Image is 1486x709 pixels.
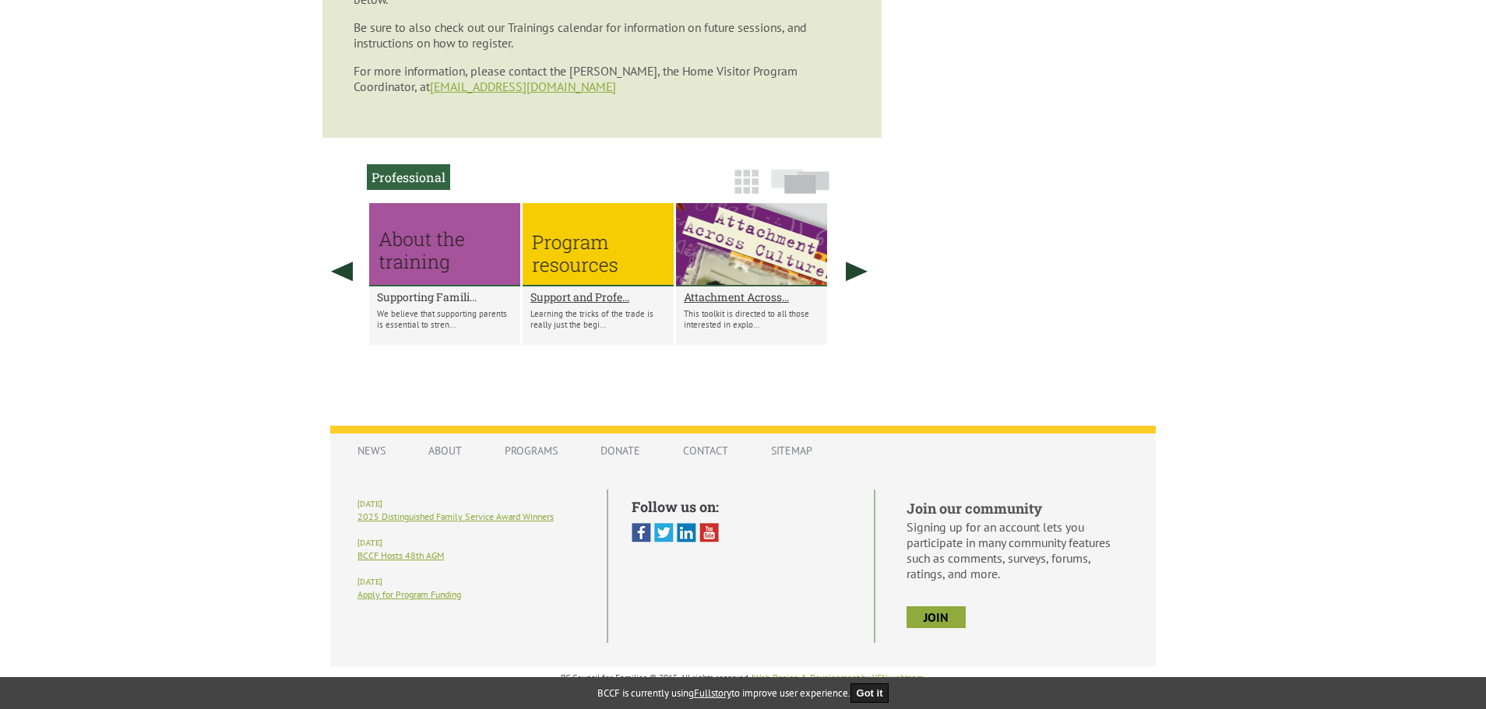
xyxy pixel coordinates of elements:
[684,308,819,330] p: This toolkit is directed to all those interested in explo...
[850,683,889,703] button: Got it
[754,672,924,683] a: Web Design & Development by VCN webteam
[357,588,461,600] a: Apply for Program Funding
[907,606,966,628] a: join
[377,308,512,330] p: We believe that supporting parents is essential to stren...
[734,170,759,194] img: grid-icon.png
[357,577,583,587] h6: [DATE]
[676,203,827,345] li: Attachment Across Cultures Toolkit
[523,203,674,345] li: Support and Professional Development
[530,308,666,330] p: Learning the tricks of the trade is really just the begi...
[357,538,583,548] h6: [DATE]
[330,672,1156,683] p: BC Council for Families © 2015, All rights reserved. | .
[377,290,512,304] a: Supporting Famili...
[369,203,520,345] li: Supporting Families to Cope with Challenges
[632,497,850,516] h5: Follow us on:
[530,290,666,304] a: Support and Profe...
[632,523,651,542] img: Facebook
[694,686,731,700] a: Fullstory
[413,436,477,465] a: About
[730,177,763,202] a: Grid View
[766,177,834,202] a: Slide View
[354,63,850,94] p: For more information, please contact the [PERSON_NAME], the Home Visitor Program Coordinator, at
[342,436,401,465] a: News
[430,79,616,94] a: [EMAIL_ADDRESS][DOMAIN_NAME]
[771,169,829,194] img: slide-icon.png
[367,164,450,190] h2: Professional
[357,511,554,522] a: 2025 Distinguished Family Service Award Winners
[585,436,656,465] a: Donate
[667,436,744,465] a: Contact
[354,19,850,51] p: Be sure to also check out our Trainings calendar for information on future sessions, and instruct...
[907,519,1129,581] p: Signing up for an account lets you participate in many community features such as comments, surve...
[489,436,573,465] a: Programs
[699,523,719,542] img: You Tube
[684,290,819,304] a: Attachment Across...
[755,436,828,465] a: Sitemap
[357,499,583,509] h6: [DATE]
[654,523,674,542] img: Twitter
[357,549,444,561] a: BCCF Hosts 48th AGM
[677,523,696,542] img: Linked In
[907,499,1129,518] h5: Join our community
